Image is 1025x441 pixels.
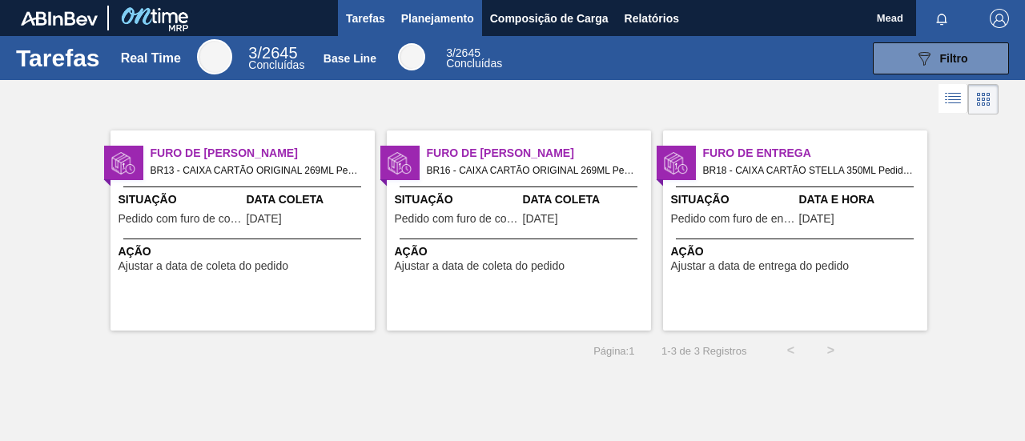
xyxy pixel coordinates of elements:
img: Logout [990,9,1009,28]
span: / 2645 [248,44,297,62]
span: Pedido com furo de entrega [671,213,795,225]
span: Situação [671,191,795,208]
span: 1 - 3 de 3 Registros [658,345,746,357]
span: BR18 - CAIXA CARTÃO STELLA 350ML Pedido - 1984212 [703,162,914,179]
div: Real Time [197,39,232,74]
span: Ajustar a data de coleta do pedido [395,260,565,272]
span: BR16 - CAIXA CARTÃO ORIGINAL 269ML Pedido - 1990785 [427,162,638,179]
button: > [810,331,850,371]
h1: Tarefas [16,49,100,67]
img: status [111,151,135,175]
span: Data e Hora [799,191,923,208]
span: Furo de Entrega [703,145,927,162]
img: status [664,151,688,175]
span: Composição de Carga [490,9,609,28]
div: Real Time [248,46,304,70]
span: 13/08/2025 [247,213,282,225]
div: Real Time [121,51,181,66]
div: Visão em Lista [939,84,968,114]
span: Situação [119,191,243,208]
div: Visão em Cards [968,84,999,114]
span: Ajustar a data de coleta do pedido [119,260,289,272]
span: Ação [119,243,371,260]
span: Data Coleta [523,191,647,208]
span: Relatórios [625,9,679,28]
span: Pedido com furo de coleta [119,213,243,225]
span: 3 [446,46,452,59]
span: Furo de Coleta [427,145,651,162]
span: Concluídas [446,57,502,70]
div: Base Line [324,52,376,65]
span: Filtro [940,52,968,65]
span: Concluídas [248,58,304,71]
button: < [770,331,810,371]
span: Ação [671,243,923,260]
span: Data Coleta [247,191,371,208]
span: Ação [395,243,647,260]
span: Pedido com furo de coleta [395,213,519,225]
span: / 2645 [446,46,480,59]
span: Planejamento [401,9,474,28]
img: TNhmsLtSVTkK8tSr43FrP2fwEKptu5GPRR3wAAAABJRU5ErkJggg== [21,11,98,26]
span: 11/08/2025 [523,213,558,225]
span: 3 [248,44,257,62]
span: Página : 1 [593,345,634,357]
span: 12/08/2025, [799,213,834,225]
span: Situação [395,191,519,208]
span: Furo de Coleta [151,145,375,162]
span: Tarefas [346,9,385,28]
img: status [388,151,412,175]
button: Notificações [916,7,967,30]
button: Filtro [873,42,1009,74]
span: Ajustar a data de entrega do pedido [671,260,850,272]
span: BR13 - CAIXA CARTÃO ORIGINAL 269ML Pedido - 1989787 [151,162,362,179]
div: Base Line [446,48,502,69]
div: Base Line [398,43,425,70]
